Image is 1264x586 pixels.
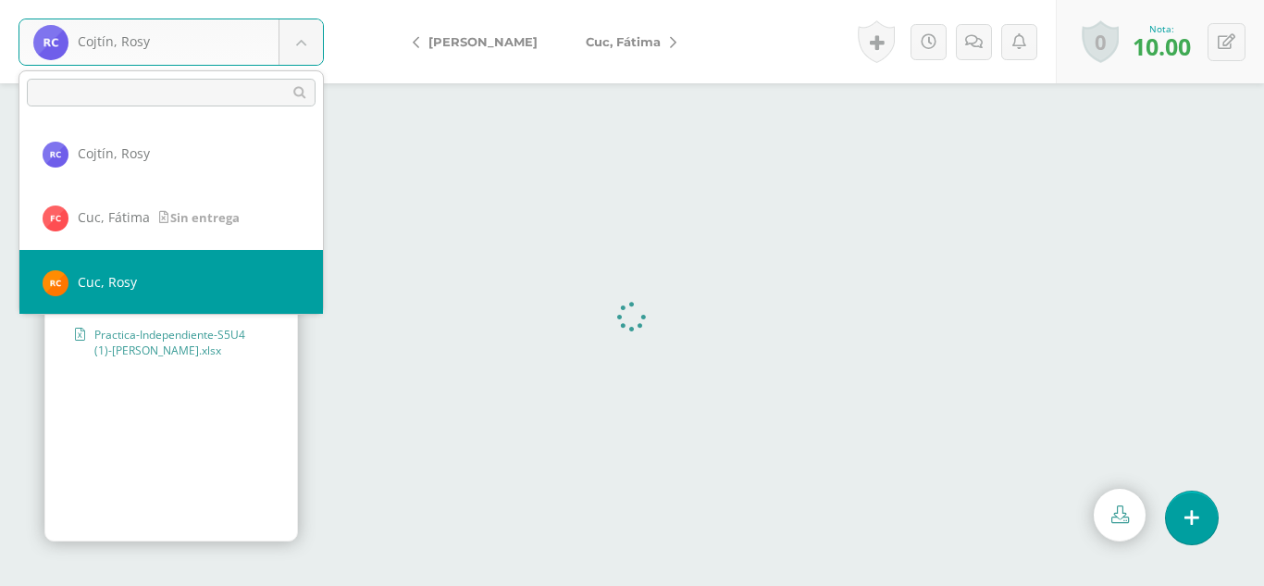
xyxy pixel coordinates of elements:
[78,273,137,291] span: Cuc, Rosy
[43,142,68,168] img: 27191ba19587e276614f9c4047c90297.png
[159,209,240,226] span: Sin entrega
[78,144,150,162] span: Cojtín, Rosy
[78,208,150,226] span: Cuc, Fátima
[43,206,68,231] img: 58e893ddc326dba771d8854a556fbec0.png
[43,270,68,296] img: 2cf96ec5529804fc2d5c3c2e4a4e380e.png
